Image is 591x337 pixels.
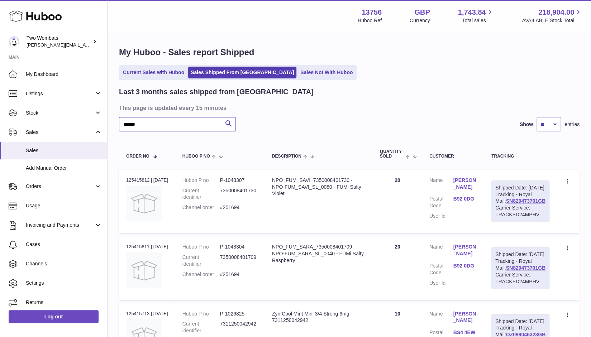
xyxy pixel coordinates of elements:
[26,147,102,154] span: Sales
[126,154,149,159] span: Order No
[362,8,382,17] strong: 13756
[220,321,258,334] dd: 7311250042942
[220,204,258,211] dd: #251694
[453,196,477,202] a: B92 0DG
[26,222,94,228] span: Invoicing and Payments
[495,204,545,218] div: Carrier Service: TRACKED24MPHV
[298,67,355,78] a: Sales Not With Huboo
[495,318,545,325] div: Shipped Date: [DATE]
[27,35,91,48] div: Two Wombats
[9,310,99,323] a: Log out
[220,244,258,250] dd: P-1048304
[453,329,477,336] a: BS4 4EW
[495,184,545,191] div: Shipped Date: [DATE]
[182,254,220,268] dt: Current identifier
[26,260,102,267] span: Channels
[429,177,453,192] dt: Name
[126,186,162,221] img: no-photo.jpg
[9,36,19,47] img: adam.randall@twowombats.com
[220,254,258,268] dd: 7350008401709
[358,17,382,24] div: Huboo Ref
[182,271,220,278] dt: Channel order
[453,263,477,269] a: B92 0DG
[495,271,545,285] div: Carrier Service: TRACKED24MPHV
[429,263,453,276] dt: Postal Code
[26,241,102,248] span: Cases
[26,299,102,306] span: Returns
[26,90,94,97] span: Listings
[26,202,102,209] span: Usage
[429,280,453,287] dt: User Id
[182,310,220,317] dt: Huboo P no
[538,8,574,17] span: 218,904.00
[506,265,545,271] a: SN829473701GB
[220,187,258,201] dd: 7350008401730
[564,121,580,128] span: entries
[26,110,94,116] span: Stock
[126,244,168,250] div: 125415811 | [DATE]
[26,183,94,190] span: Orders
[220,177,258,184] dd: P-1048307
[491,180,549,222] div: Tracking - Royal Mail:
[453,177,477,191] a: [PERSON_NAME]
[220,310,258,317] dd: P-1026825
[182,204,220,211] dt: Channel order
[182,187,220,201] dt: Current identifier
[119,47,580,58] h1: My Huboo - Sales report Shipped
[26,71,102,78] span: My Dashboard
[272,177,366,197] div: NPO_FUM_SAVI_7350008401730 - NPO-FUM_SAVI_SL_0080 - FUMi Salty Violet
[272,244,366,264] div: NPO_FUM_SARA_7350008401709 - NPO-FUM_SARA_SL_0040 - FUMi Salty Raspberry
[119,87,314,97] h2: Last 3 months sales shipped from [GEOGRAPHIC_DATA]
[495,251,545,258] div: Shipped Date: [DATE]
[429,310,453,326] dt: Name
[429,244,453,259] dt: Name
[272,154,301,159] span: Description
[182,321,220,334] dt: Current identifier
[458,8,494,24] a: 1,743.84 Total sales
[182,154,210,159] span: Huboo P no
[429,196,453,209] dt: Postal Code
[453,244,477,257] a: [PERSON_NAME]
[458,8,486,17] span: 1,743.84
[453,310,477,324] a: [PERSON_NAME]
[380,149,404,159] span: Quantity Sold
[126,252,162,288] img: no-photo.jpg
[272,310,366,324] div: Zyn Cool Mint Mini 3/4 Strong 6mg 7311250042942
[522,17,582,24] span: AVAILABLE Stock Total
[373,236,422,299] td: 20
[26,129,94,136] span: Sales
[119,104,578,112] h3: This page is updated every 15 minutes
[126,310,168,317] div: 125415713 | [DATE]
[373,170,422,233] td: 20
[26,280,102,287] span: Settings
[120,67,187,78] a: Current Sales with Huboo
[491,247,549,289] div: Tracking - Royal Mail:
[462,17,494,24] span: Total sales
[491,154,549,159] div: Tracking
[220,271,258,278] dd: #251694
[182,177,220,184] dt: Huboo P no
[188,67,296,78] a: Sales Shipped From [GEOGRAPHIC_DATA]
[506,198,545,204] a: SN829473701GB
[182,244,220,250] dt: Huboo P no
[27,42,182,48] span: [PERSON_NAME][EMAIL_ADDRESS][PERSON_NAME][DOMAIN_NAME]
[429,213,453,220] dt: User Id
[410,17,430,24] div: Currency
[414,8,430,17] strong: GBP
[520,121,533,128] label: Show
[26,165,102,172] span: Add Manual Order
[522,8,582,24] a: 218,904.00 AVAILABLE Stock Total
[429,154,477,159] div: Customer
[126,177,168,183] div: 125415812 | [DATE]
